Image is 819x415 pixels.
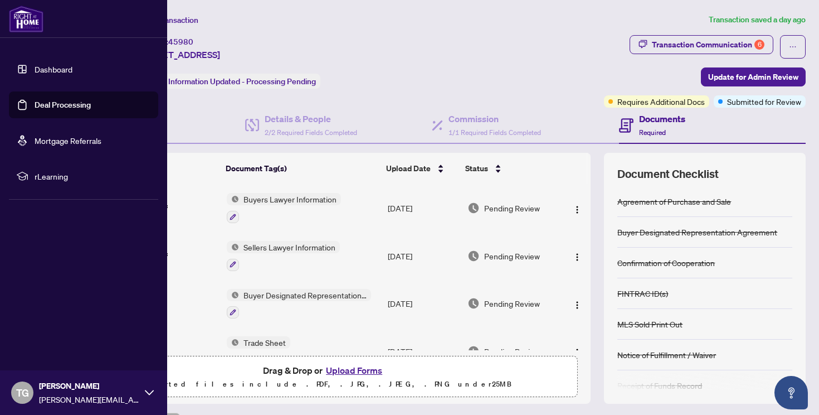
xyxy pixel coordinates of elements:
[617,195,731,207] div: Agreement of Purchase and Sale
[461,153,560,184] th: Status
[239,241,340,253] span: Sellers Lawyer Information
[35,170,150,182] span: rLearning
[138,74,320,89] div: Status:
[709,13,806,26] article: Transaction saved a day ago
[639,112,685,126] h4: Documents
[227,336,290,366] button: Status IconTrade Sheet
[383,184,463,232] td: [DATE]
[652,36,764,54] div: Transaction Communication
[227,193,239,205] img: Status Icon
[16,385,29,400] span: TG
[573,253,582,262] img: Logo
[168,37,193,47] span: 45980
[227,241,340,271] button: Status IconSellers Lawyer Information
[221,153,382,184] th: Document Tag(s)
[774,376,808,409] button: Open asap
[227,289,239,301] img: Status Icon
[383,232,463,280] td: [DATE]
[708,68,798,86] span: Update for Admin Review
[484,297,540,310] span: Pending Review
[465,162,488,175] span: Status
[239,193,341,205] span: Buyers Lawyer Information
[227,241,239,253] img: Status Icon
[617,166,719,182] span: Document Checklist
[35,136,101,146] a: Mortgage Referrals
[630,35,773,54] button: Transaction Communication6
[617,287,668,300] div: FINTRAC ID(s)
[484,202,540,214] span: Pending Review
[263,363,386,378] span: Drag & Drop or
[568,342,586,360] button: Logo
[467,345,480,358] img: Document Status
[35,100,91,110] a: Deal Processing
[484,345,540,358] span: Pending Review
[39,393,139,406] span: [PERSON_NAME][EMAIL_ADDRESS][DOMAIN_NAME]
[227,193,341,223] button: Status IconBuyers Lawyer Information
[39,380,139,392] span: [PERSON_NAME]
[727,95,801,108] span: Submitted for Review
[568,295,586,312] button: Logo
[617,318,682,330] div: MLS Sold Print Out
[79,378,570,391] p: Supported files include .PDF, .JPG, .JPEG, .PNG under 25 MB
[448,128,541,137] span: 1/1 Required Fields Completed
[265,128,357,137] span: 2/2 Required Fields Completed
[467,297,480,310] img: Document Status
[138,48,220,61] span: [STREET_ADDRESS]
[573,301,582,310] img: Logo
[383,280,463,328] td: [DATE]
[383,327,463,375] td: [DATE]
[573,205,582,214] img: Logo
[484,250,540,262] span: Pending Review
[139,15,198,25] span: View Transaction
[467,250,480,262] img: Document Status
[617,226,777,238] div: Buyer Designated Representation Agreement
[701,67,806,86] button: Update for Admin Review
[568,247,586,265] button: Logo
[382,153,461,184] th: Upload Date
[227,336,239,349] img: Status Icon
[265,112,357,126] h4: Details & People
[467,202,480,214] img: Document Status
[617,95,705,108] span: Requires Additional Docs
[639,128,666,137] span: Required
[9,6,43,32] img: logo
[72,356,577,398] span: Drag & Drop orUpload FormsSupported files include .PDF, .JPG, .JPEG, .PNG under25MB
[617,349,716,361] div: Notice of Fulfillment / Waiver
[754,40,764,50] div: 6
[568,199,586,217] button: Logo
[617,257,715,269] div: Confirmation of Cooperation
[789,43,797,51] span: ellipsis
[227,289,371,319] button: Status IconBuyer Designated Representation Agreement
[386,162,431,175] span: Upload Date
[323,363,386,378] button: Upload Forms
[35,64,72,74] a: Dashboard
[448,112,541,126] h4: Commission
[239,289,371,301] span: Buyer Designated Representation Agreement
[573,348,582,357] img: Logo
[239,336,290,349] span: Trade Sheet
[168,76,316,86] span: Information Updated - Processing Pending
